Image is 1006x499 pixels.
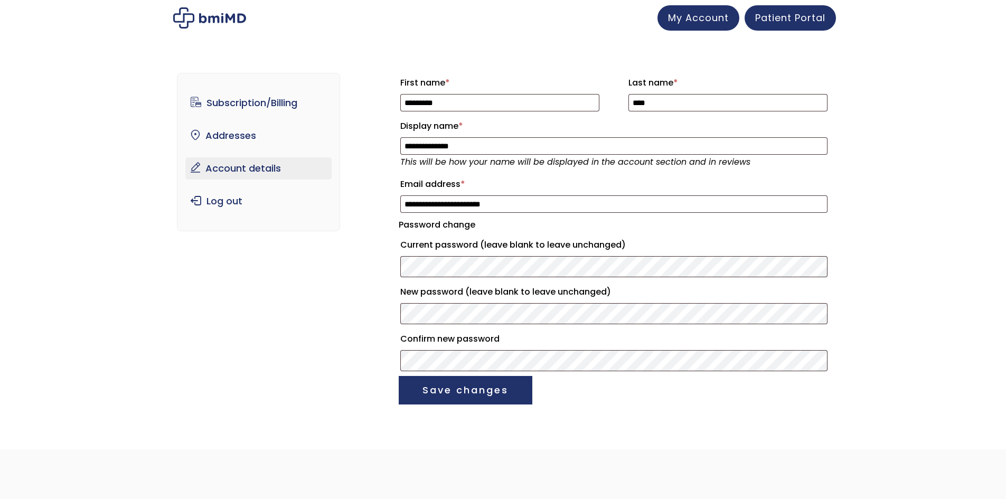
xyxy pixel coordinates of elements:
[400,118,828,135] label: Display name
[399,218,475,232] legend: Password change
[755,11,825,24] span: Patient Portal
[185,125,332,147] a: Addresses
[173,7,246,29] img: My account
[185,190,332,212] a: Log out
[399,376,532,404] button: Save changes
[400,176,828,193] label: Email address
[400,331,828,347] label: Confirm new password
[177,73,340,231] nav: Account pages
[745,5,836,31] a: Patient Portal
[657,5,739,31] a: My Account
[400,284,828,300] label: New password (leave blank to leave unchanged)
[185,92,332,114] a: Subscription/Billing
[668,11,729,24] span: My Account
[628,74,828,91] label: Last name
[400,74,599,91] label: First name
[400,156,750,168] em: This will be how your name will be displayed in the account section and in reviews
[185,157,332,180] a: Account details
[400,237,828,253] label: Current password (leave blank to leave unchanged)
